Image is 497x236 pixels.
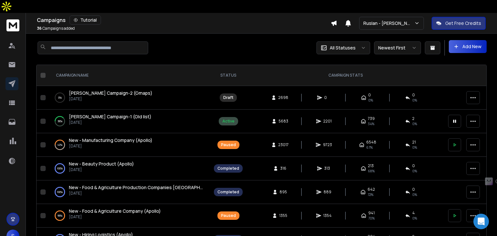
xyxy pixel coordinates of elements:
p: [DATE] [69,191,204,196]
td: 100%New - Food & Agriculture Production Companies [GEOGRAPHIC_DATA] (G Map)[DATE] [48,180,210,204]
th: CAMPAIGN STATS [247,65,444,86]
span: 0 [412,187,415,192]
p: [DATE] [69,144,152,149]
a: New - Manufacturing Company (Apollo) [69,137,152,144]
a: [PERSON_NAME] Campaign-2 (Gmaps) [69,90,152,96]
a: [PERSON_NAME] Campaign-1 (Old list) [69,113,151,120]
a: New - Beauty Product (Apollo) [69,161,134,167]
p: Campaigns added [37,26,75,31]
th: CAMPAIGN NAME [48,65,210,86]
span: New - Food & Agriculture Production Companies [GEOGRAPHIC_DATA] (G Map) [69,184,239,190]
span: 34 % [368,121,374,126]
span: 68 % [368,168,375,174]
span: New - Manufacturing Company (Apollo) [69,137,152,143]
span: 0% [412,98,417,103]
td: 99%New - Food & Agriculture Company (Apollo)[DATE] [48,204,210,228]
div: Completed [217,166,239,171]
span: 642 [368,187,375,192]
span: 895 [280,189,287,195]
div: Completed [217,189,239,195]
span: 889 [324,189,331,195]
p: 0 % [58,94,62,101]
button: Add New [449,40,487,53]
span: 1354 [323,213,332,218]
span: 316 [280,166,287,171]
span: 1355 [279,213,287,218]
span: 6548 [366,140,376,145]
td: 100%New - Beauty Product (Apollo)[DATE] [48,157,210,180]
p: 99 % [58,212,62,219]
span: 67 % [366,145,373,150]
span: 2201 [323,119,332,124]
button: Get Free Credits [432,17,486,30]
p: All Statuses [330,45,356,51]
span: 0% [368,98,373,103]
span: 70 % [368,216,375,221]
span: 9723 [323,142,332,147]
span: 0 [368,92,371,98]
p: 100 % [57,165,63,172]
span: 0 [412,163,415,168]
p: Get Free Credits [445,20,481,27]
span: 36 [37,26,42,31]
p: [DATE] [69,96,152,102]
p: [DATE] [69,120,151,125]
td: 42%New - Manufacturing Company (Apollo)[DATE] [48,133,210,157]
span: 5683 [279,119,288,124]
span: 21 [412,140,416,145]
div: Paused [221,213,236,218]
span: 313 [324,166,331,171]
button: Tutorial [70,16,101,25]
span: 0 % [412,121,417,126]
div: Draft [223,95,233,100]
button: Newest First [374,41,421,54]
div: Paused [221,142,236,147]
div: Campaigns [37,16,331,25]
span: 0 [412,92,415,98]
span: 0 % [412,168,417,174]
p: 38 % [58,118,62,124]
th: STATUS [210,65,247,86]
p: [DATE] [69,214,161,220]
span: 0 % [412,145,417,150]
span: 4 [412,210,415,216]
p: Ruslan - [PERSON_NAME] [363,20,414,27]
span: 739 [368,116,375,121]
span: 0 % [412,192,417,197]
a: New - Food & Agriculture Production Companies [GEOGRAPHIC_DATA] (G Map) [69,184,204,191]
span: 213 [368,163,374,168]
span: 72 % [368,192,373,197]
span: 0 % [412,216,417,221]
span: 2 [412,116,414,121]
span: 2698 [278,95,288,100]
span: 23017 [278,142,289,147]
p: 100 % [57,189,63,195]
td: 0%[PERSON_NAME] Campaign-2 (Gmaps)[DATE] [48,86,210,110]
a: New - Food & Agriculture Company (Apollo) [69,208,161,214]
td: 38%[PERSON_NAME] Campaign-1 (Old list)[DATE] [48,110,210,133]
span: 941 [368,210,375,216]
span: 0 [324,95,331,100]
p: 42 % [57,142,62,148]
p: [DATE] [69,167,134,172]
div: Open Intercom Messenger [473,214,489,229]
div: Active [222,119,235,124]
